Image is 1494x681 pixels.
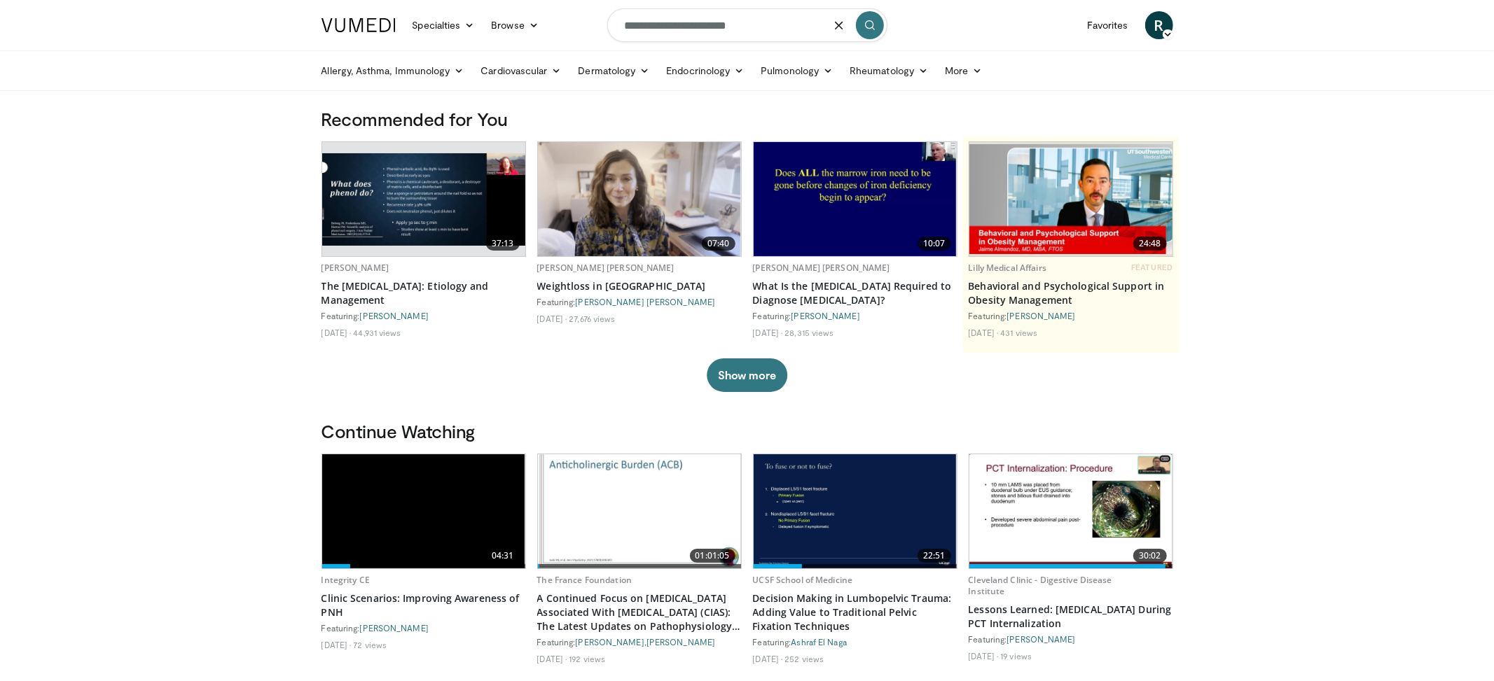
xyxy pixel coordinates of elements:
a: Ashraf El Naga [791,637,847,647]
a: 07:40 [538,142,741,256]
a: The [MEDICAL_DATA]: Etiology and Management [321,279,526,307]
span: 04:31 [486,549,520,563]
div: Featuring: [321,310,526,321]
a: Cardiovascular [472,57,569,85]
img: f2b4d7bd-04d4-4c2c-a99a-aa22c6ea3107.620x360_q85_upscale.jpg [538,454,741,568]
a: [PERSON_NAME] [PERSON_NAME] [537,262,675,274]
a: [PERSON_NAME] [PERSON_NAME] [753,262,890,274]
a: More [936,57,990,85]
li: 431 views [1000,327,1037,338]
h3: Continue Watching [321,420,1173,442]
span: FEATURED [1131,262,1173,272]
a: [PERSON_NAME] [360,623,429,633]
a: [PERSON_NAME] [360,311,429,321]
span: 10:07 [918,237,951,251]
li: 44,931 views [353,327,401,338]
div: Featuring: [969,633,1173,645]
a: 22:51 [754,454,957,568]
li: [DATE] [321,639,352,650]
li: [DATE] [969,650,999,661]
a: Endocrinology [658,57,752,85]
a: What Is the [MEDICAL_DATA] Required to Diagnose [MEDICAL_DATA]? [753,279,957,307]
img: c5af237d-e68a-4dd3-8521-77b3daf9ece4.620x360_q85_upscale.jpg [322,153,525,246]
a: [PERSON_NAME] [1007,634,1076,644]
input: Search topics, interventions [607,8,887,42]
a: R [1145,11,1173,39]
li: 72 views [353,639,387,650]
div: Featuring: [537,296,742,307]
a: 30:02 [969,454,1173,568]
li: [DATE] [753,327,783,338]
a: The France Foundation [537,574,632,586]
li: [DATE] [969,327,999,338]
a: Lessons Learned: [MEDICAL_DATA] During PCT Internalization [969,603,1173,631]
span: 30:02 [1133,549,1167,563]
li: [DATE] [537,653,567,664]
a: Favorites [1079,11,1137,39]
span: 22:51 [918,549,951,563]
button: Show more [707,358,787,392]
img: ba3304f6-7838-4e41-9c0f-2e31ebde6754.png.620x360_q85_upscale.png [969,144,1173,253]
img: 5f7fcab7-60c7-4130-863e-e9d5442da713.620x360_q85_upscale.jpg [969,454,1173,568]
a: Clinic Scenarios: Improving Awareness of PNH [321,591,526,619]
a: [PERSON_NAME] [PERSON_NAME] [576,297,716,307]
div: Featuring: [321,622,526,633]
a: Behavioral and Psychological Support in Obesity Management [969,279,1173,307]
a: Pulmonology [752,57,841,85]
a: [PERSON_NAME] [576,637,644,647]
a: Weightloss in [GEOGRAPHIC_DATA] [537,279,742,293]
a: [PERSON_NAME] [321,262,389,274]
a: 37:13 [322,142,525,256]
h3: Recommended for You [321,108,1173,130]
li: [DATE] [321,327,352,338]
li: 192 views [569,653,605,664]
a: [PERSON_NAME] [791,311,860,321]
a: [PERSON_NAME] [646,637,715,647]
li: [DATE] [753,653,783,664]
a: Lilly Medical Affairs [969,262,1047,274]
a: Allergy, Asthma, Immunology [313,57,473,85]
img: 9983fed1-7565-45be-8934-aef1103ce6e2.620x360_q85_upscale.jpg [538,142,741,256]
span: 01:01:05 [690,549,735,563]
a: Dermatology [570,57,658,85]
a: 24:48 [969,142,1173,256]
li: [DATE] [537,313,567,324]
a: Integrity CE [321,574,370,586]
span: 24:48 [1133,237,1167,251]
span: 07:40 [702,237,735,251]
a: 04:31 [322,454,525,568]
a: UCSF School of Medicine [753,574,853,586]
a: Rheumatology [841,57,936,85]
a: Cleveland Clinic - Digestive Disease Institute [969,574,1112,597]
a: 10:07 [754,142,957,256]
li: 27,676 views [569,313,615,324]
a: [PERSON_NAME] [1007,311,1076,321]
a: Browse [483,11,547,39]
img: 2603b665-65fe-44af-b852-066273bb59ab.620x360_q85_upscale.jpg [754,454,957,568]
img: VuMedi Logo [321,18,396,32]
li: 28,315 views [784,327,834,338]
li: 19 views [1000,650,1032,661]
a: A Continued Focus on [MEDICAL_DATA] Associated With [MEDICAL_DATA] (CIAS): The Latest Updates on ... [537,591,742,633]
li: 252 views [784,653,824,664]
img: 15adaf35-b496-4260-9f93-ea8e29d3ece7.620x360_q85_upscale.jpg [754,142,957,256]
div: Featuring: [969,310,1173,321]
div: Featuring: [753,636,957,647]
span: 37:13 [486,237,520,251]
img: 3a1ad8d3-a2a4-48b2-b20e-4d5798fdd0f0.620x360_q85_upscale.jpg [322,454,525,568]
a: Decision Making in Lumbopelvic Trauma: Adding Value to Traditional Pelvic Fixation Techniques [753,591,957,633]
a: 01:01:05 [538,454,741,568]
div: Featuring: [753,310,957,321]
div: Featuring: , [537,636,742,647]
a: Specialties [404,11,483,39]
